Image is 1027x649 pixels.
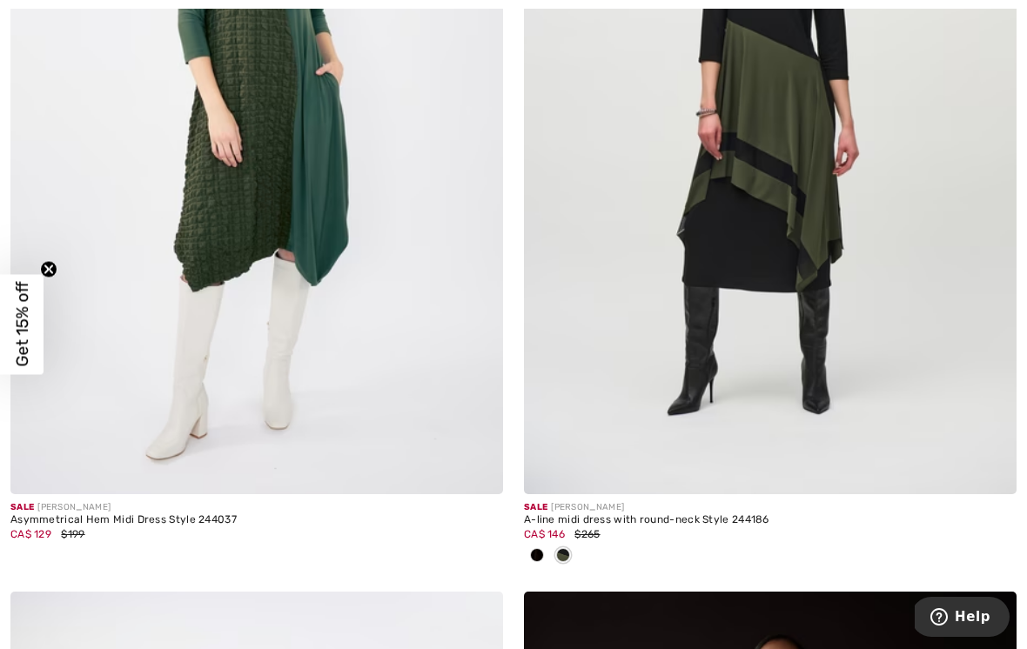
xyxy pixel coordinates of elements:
[524,501,1017,514] div: [PERSON_NAME]
[574,528,600,540] span: $265
[524,528,565,540] span: CA$ 146
[40,261,57,278] button: Close teaser
[10,514,503,526] div: Asymmetrical Hem Midi Dress Style 244037
[524,514,1017,526] div: A-line midi dress with round-neck Style 244186
[12,282,32,367] span: Get 15% off
[550,542,576,571] div: Black/iguana
[915,597,1010,640] iframe: Opens a widget where you can find more information
[524,542,550,571] div: Black
[524,502,547,512] span: Sale
[10,528,51,540] span: CA$ 129
[61,528,84,540] span: $199
[10,501,503,514] div: [PERSON_NAME]
[10,502,34,512] span: Sale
